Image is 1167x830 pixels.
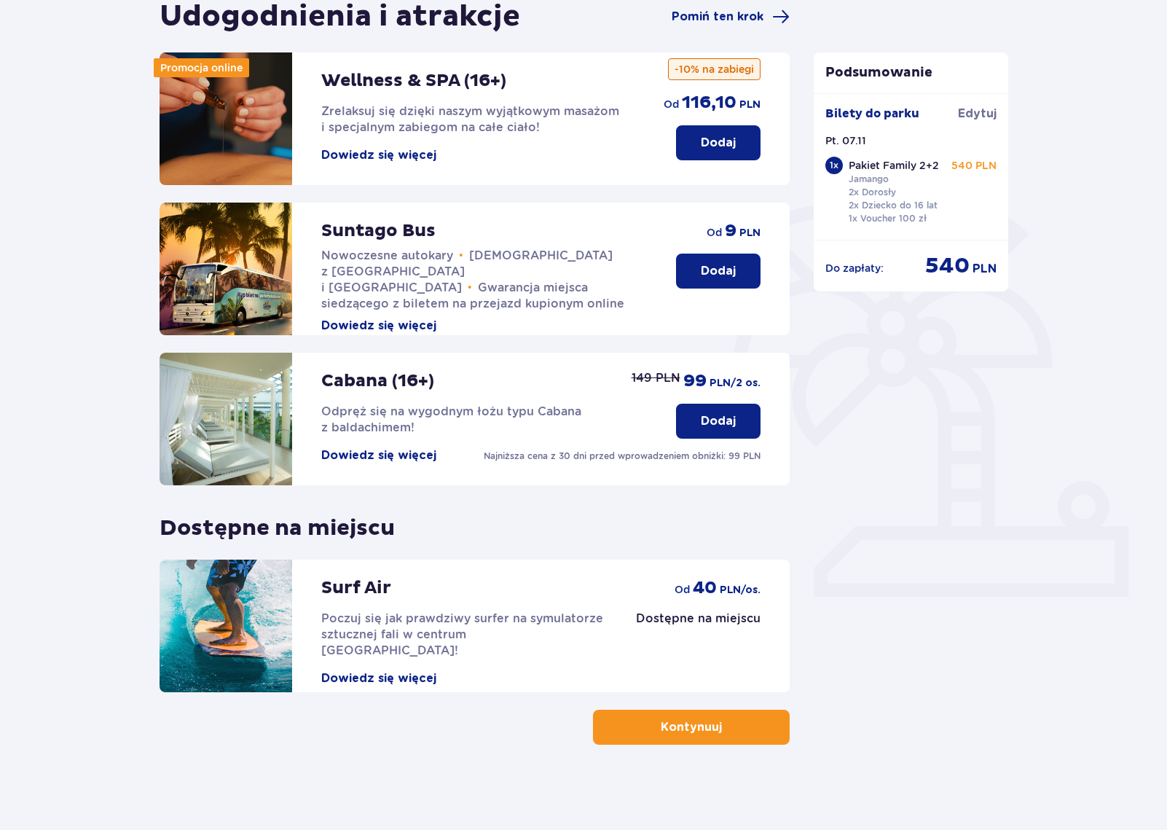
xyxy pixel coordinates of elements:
span: 9 [725,220,736,242]
button: Dodaj [676,404,761,439]
p: Najniższa cena z 30 dni przed wprowadzeniem obniżki: 99 PLN [484,450,761,463]
p: Do zapłaty : [825,261,884,275]
button: Dowiedz się więcej [321,147,436,163]
span: • [459,248,463,263]
span: Poczuj się jak prawdziwy surfer na symulatorze sztucznej fali w centrum [GEOGRAPHIC_DATA]! [321,611,603,657]
span: 40 [693,577,717,599]
span: PLN /os. [720,583,761,598]
span: 99 [683,370,707,392]
span: [DEMOGRAPHIC_DATA] z [GEOGRAPHIC_DATA] i [GEOGRAPHIC_DATA] [321,248,613,294]
img: attraction [160,353,292,485]
p: Kontynuuj [661,719,722,735]
span: Edytuj [958,106,997,122]
span: Nowoczesne autokary [321,248,453,262]
span: PLN [972,261,997,277]
img: attraction [160,560,292,692]
span: • [468,281,472,295]
p: Dostępne na miejscu [160,503,395,542]
p: Jamango [849,173,889,186]
div: 1 x [825,157,843,174]
span: PLN /2 os. [710,376,761,391]
button: Dowiedz się więcej [321,670,436,686]
p: Pakiet Family 2+2 [849,158,939,173]
p: Dodaj [701,135,736,151]
img: attraction [160,52,292,185]
p: Podsumowanie [814,64,1009,82]
button: Kontynuuj [593,710,790,745]
p: 2x Dorosły 2x Dziecko do 16 lat 1x Voucher 100 zł [849,186,938,225]
button: Dodaj [676,254,761,289]
p: Surf Air [321,577,391,599]
p: Pt. 07.11 [825,133,866,148]
p: 540 PLN [951,158,997,173]
p: -10% na zabiegi [668,58,761,80]
a: Pomiń ten krok [672,8,790,26]
button: Dowiedz się więcej [321,318,436,334]
span: Odpręż się na wygodnym łożu typu Cabana z baldachimem! [321,404,581,434]
p: Bilety do parku [825,106,919,122]
p: Wellness & SPA (16+) [321,70,506,92]
button: Dodaj [676,125,761,160]
span: PLN [739,98,761,112]
span: od [664,97,679,111]
button: Dowiedz się więcej [321,447,436,463]
p: Dodaj [701,263,736,279]
p: 149 PLN [632,370,680,386]
span: 540 [925,252,970,280]
span: Zrelaksuj się dzięki naszym wyjątkowym masażom i specjalnym zabiegom na całe ciało! [321,104,619,134]
p: Cabana (16+) [321,370,434,392]
span: od [675,582,690,597]
span: od [707,225,722,240]
p: Dostępne na miejscu [636,611,761,627]
p: Dodaj [701,413,736,429]
span: 116,10 [682,92,736,114]
div: Promocja online [154,58,249,77]
span: Pomiń ten krok [672,9,763,25]
span: PLN [739,226,761,240]
img: attraction [160,203,292,335]
p: Suntago Bus [321,220,436,242]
